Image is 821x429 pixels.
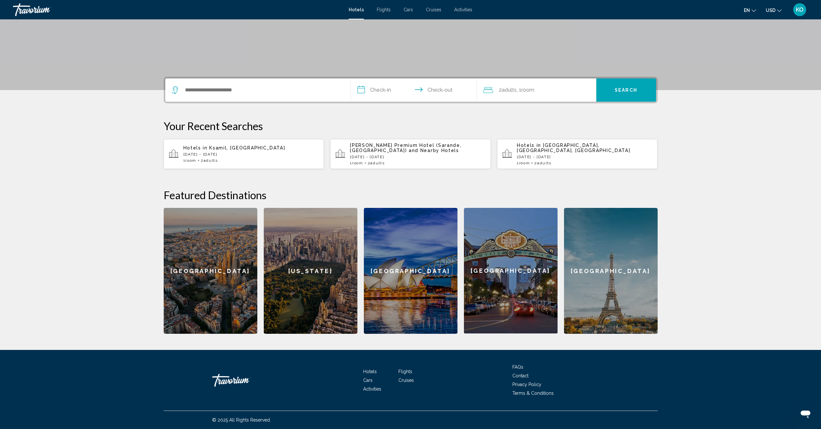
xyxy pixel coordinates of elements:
span: USD [766,8,775,13]
span: 1 [183,158,196,163]
span: © 2025 All Rights Reserved. [212,417,271,423]
p: Your Recent Searches [164,119,658,132]
p: [DATE] - [DATE] [517,155,652,159]
div: Search widget [165,78,656,102]
a: Hotels [363,369,377,374]
h2: Featured Destinations [164,189,658,201]
a: Contact [512,373,529,378]
a: FAQs [512,364,523,370]
a: [GEOGRAPHIC_DATA] [164,208,257,334]
a: Privacy Policy [512,382,541,387]
button: Travelers: 2 adults, 0 children [477,78,596,102]
span: Adults [204,158,218,163]
a: Cars [363,378,373,383]
button: Change currency [766,5,782,15]
button: [PERSON_NAME] Premium Hotel (Sarande, [GEOGRAPHIC_DATA]) and Nearby Hotels[DATE] - [DATE]1Room2Ad... [330,139,491,169]
button: User Menu [791,3,808,16]
span: Room [519,161,530,165]
a: Activities [363,386,381,392]
a: Activities [454,7,472,12]
span: [PERSON_NAME] Premium Hotel (Sarande, [GEOGRAPHIC_DATA]) [350,143,461,153]
a: Cruises [398,378,414,383]
p: [DATE] - [DATE] [350,155,486,159]
iframe: Schaltfläche zum Öffnen des Messaging-Fensters [795,403,816,424]
a: Flights [377,7,391,12]
a: [US_STATE] [264,208,357,334]
span: 1 [350,161,363,165]
span: and Nearby Hotels [409,148,459,153]
a: [GEOGRAPHIC_DATA] [364,208,457,334]
span: , 1 [517,86,534,95]
a: Travorium [13,3,342,16]
span: Room [185,158,196,163]
span: Ksamil, [GEOGRAPHIC_DATA] [209,145,285,150]
span: 2 [201,158,218,163]
button: Change language [744,5,756,15]
a: Travorium [212,371,277,390]
a: Terms & Conditions [512,391,554,396]
span: en [744,8,750,13]
span: Adults [370,161,385,165]
a: Cars [404,7,413,12]
span: 1 [517,161,530,165]
span: 2 [368,161,385,165]
span: Adults [502,87,517,93]
a: Cruises [426,7,441,12]
button: Check in and out dates [351,78,477,102]
span: Search [615,88,637,93]
span: KO [796,6,804,13]
a: Flights [398,369,412,374]
span: 2 [499,86,517,95]
button: Search [596,78,656,102]
p: [DATE] - [DATE] [183,152,319,157]
span: Hotels in [517,143,541,148]
a: [GEOGRAPHIC_DATA] [464,208,558,334]
button: Hotels in [GEOGRAPHIC_DATA], [GEOGRAPHIC_DATA], [GEOGRAPHIC_DATA][DATE] - [DATE]1Room2Adults [497,139,658,169]
span: Room [352,161,363,165]
span: Adults [537,161,551,165]
a: Hotels [349,7,364,12]
a: [GEOGRAPHIC_DATA] [564,208,658,334]
span: 2 [534,161,551,165]
button: Hotels in Ksamil, [GEOGRAPHIC_DATA][DATE] - [DATE]1Room2Adults [164,139,324,169]
span: Room [521,87,534,93]
span: [GEOGRAPHIC_DATA], [GEOGRAPHIC_DATA], [GEOGRAPHIC_DATA] [517,143,630,153]
span: Hotels in [183,145,208,150]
